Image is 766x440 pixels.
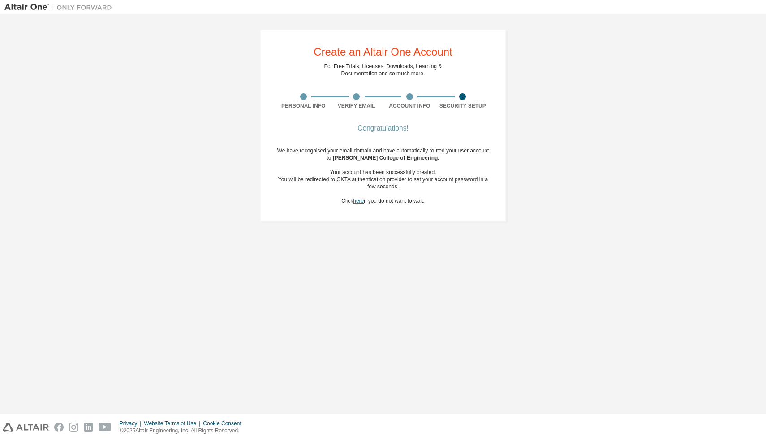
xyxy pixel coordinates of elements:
[84,423,93,432] img: linkedin.svg
[330,102,383,109] div: Verify Email
[69,423,78,432] img: instagram.svg
[99,423,112,432] img: youtube.svg
[4,3,116,12] img: Altair One
[383,102,436,109] div: Account Info
[353,198,364,204] a: here
[333,155,439,161] span: [PERSON_NAME] College of Engineering .
[54,423,64,432] img: facebook.svg
[3,423,49,432] img: altair_logo.svg
[120,427,247,435] p: © 2025 Altair Engineering, Inc. All Rights Reserved.
[203,420,246,427] div: Cookie Consent
[277,169,489,176] div: Your account has been successfully created.
[277,126,489,131] div: Congratulations!
[277,102,330,109] div: Personal Info
[277,147,489,205] div: We have recognised your email domain and have automatically routed your user account to Click if ...
[144,420,203,427] div: Website Terms of Use
[120,420,144,427] div: Privacy
[324,63,442,77] div: For Free Trials, Licenses, Downloads, Learning & Documentation and so much more.
[314,47,452,57] div: Create an Altair One Account
[277,176,489,190] div: You will be redirected to OKTA authentication provider to set your account password in a few seco...
[436,102,490,109] div: Security Setup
